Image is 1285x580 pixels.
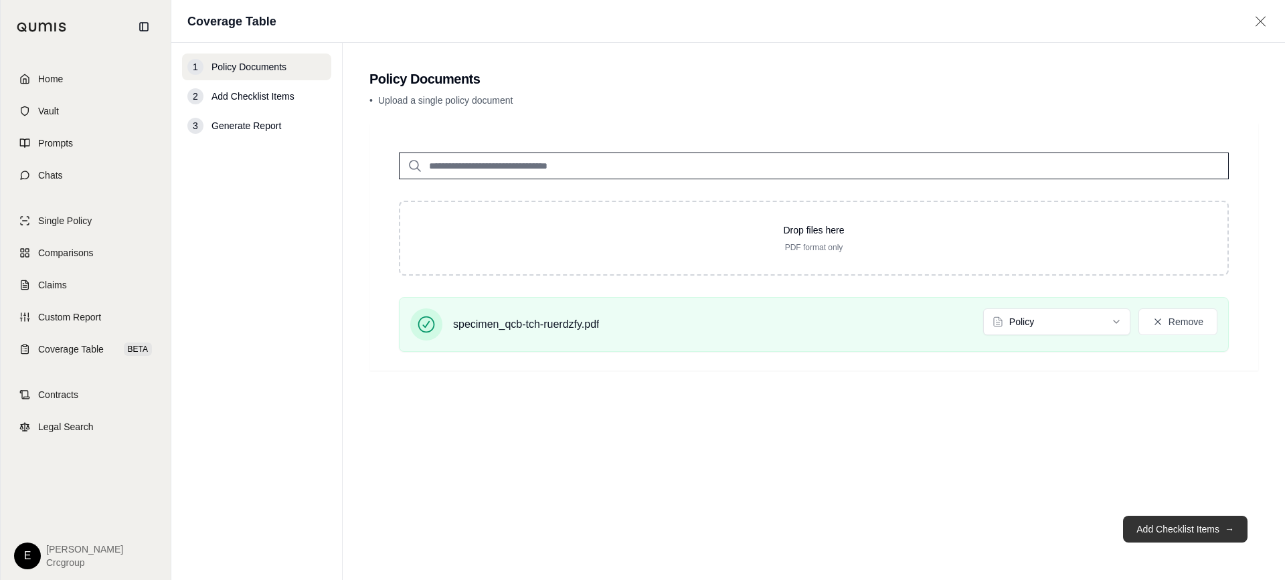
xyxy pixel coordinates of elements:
[9,161,163,190] a: Chats
[9,334,163,364] a: Coverage TableBETA
[38,214,92,227] span: Single Policy
[211,60,286,74] span: Policy Documents
[38,104,59,118] span: Vault
[38,246,93,260] span: Comparisons
[1138,308,1217,335] button: Remove
[38,310,101,324] span: Custom Report
[211,90,294,103] span: Add Checklist Items
[124,343,152,356] span: BETA
[1123,516,1248,543] button: Add Checklist Items→
[187,59,203,75] div: 1
[38,278,67,292] span: Claims
[9,238,163,268] a: Comparisons
[453,316,599,332] span: specimen_qcb-tch-ruerdzfy.pdf
[187,12,276,31] h1: Coverage Table
[9,270,163,300] a: Claims
[211,119,281,132] span: Generate Report
[38,420,94,433] span: Legal Search
[422,223,1206,237] p: Drop files here
[1225,522,1234,536] span: →
[9,64,163,94] a: Home
[38,388,78,401] span: Contracts
[9,412,163,442] a: Legal Search
[9,128,163,158] a: Prompts
[133,16,155,37] button: Collapse sidebar
[38,72,63,86] span: Home
[369,95,373,106] span: •
[9,302,163,332] a: Custom Report
[422,242,1206,253] p: PDF format only
[14,543,41,569] div: E
[378,95,513,106] span: Upload a single policy document
[9,96,163,126] a: Vault
[9,206,163,235] a: Single Policy
[38,343,104,356] span: Coverage Table
[369,70,1258,88] h2: Policy Documents
[46,556,123,569] span: Crcgroup
[187,88,203,104] div: 2
[17,22,67,32] img: Qumis Logo
[38,136,73,150] span: Prompts
[46,543,123,556] span: [PERSON_NAME]
[9,380,163,409] a: Contracts
[38,169,63,182] span: Chats
[187,118,203,134] div: 3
